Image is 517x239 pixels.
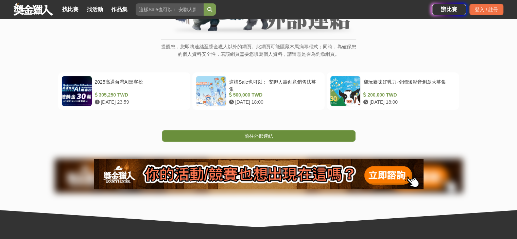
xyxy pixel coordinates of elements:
a: 2025高通台灣AI黑客松 305,250 TWD [DATE] 23:59 [58,72,190,110]
a: 前往外部連結 [162,130,356,142]
div: 翻玩臺味好乳力-全國短影音創意大募集 [363,79,453,91]
div: 305,250 TWD [95,91,184,99]
a: 作品集 [108,5,130,14]
div: [DATE] 18:00 [363,99,453,106]
a: 翻玩臺味好乳力-全國短影音創意大募集 200,000 TWD [DATE] 18:00 [327,72,459,110]
a: 這樣Sale也可以： 安聯人壽創意銷售法募集 500,000 TWD [DATE] 18:00 [192,72,325,110]
img: 905fc34d-8193-4fb2-a793-270a69788fd0.png [94,159,424,189]
div: 登入 / 註冊 [469,4,503,15]
div: [DATE] 18:00 [229,99,318,106]
div: 200,000 TWD [363,91,453,99]
div: 2025高通台灣AI黑客松 [95,79,184,91]
a: 找活動 [84,5,106,14]
a: 辦比賽 [432,4,466,15]
span: 前往外部連結 [244,133,273,139]
div: 500,000 TWD [229,91,318,99]
p: 提醒您，您即將連結至獎金獵人以外的網頁。此網頁可能隱藏木馬病毒程式；同時，為確保您的個人資料安全性，若該網頁需要您填寫個人資料，請留意是否為釣魚網頁。 [161,43,356,65]
input: 這樣Sale也可以： 安聯人壽創意銷售法募集 [136,3,204,16]
div: [DATE] 23:59 [95,99,184,106]
a: 找比賽 [59,5,81,14]
div: 這樣Sale也可以： 安聯人壽創意銷售法募集 [229,79,318,91]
